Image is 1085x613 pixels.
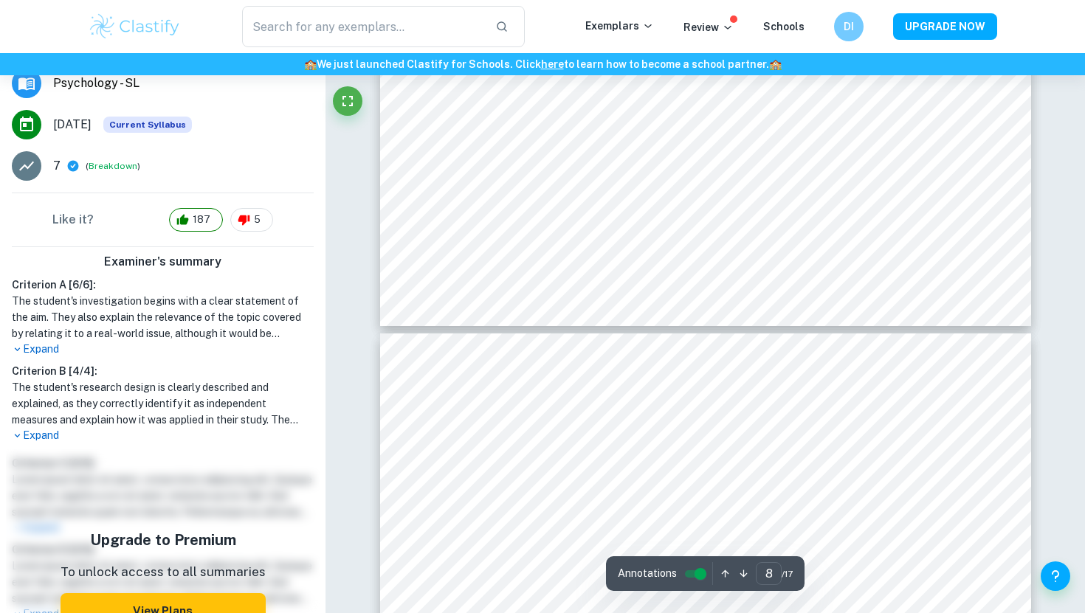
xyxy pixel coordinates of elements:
button: DI [834,12,864,41]
h6: Criterion A [ 6 / 6 ]: [12,277,314,293]
span: [DATE] [53,116,92,134]
p: Review [683,19,734,35]
p: To unlock access to all summaries [61,563,266,582]
img: Clastify logo [88,12,182,41]
button: Help and Feedback [1041,561,1070,591]
button: Fullscreen [333,86,362,116]
span: 🏫 [769,58,782,70]
span: 187 [185,212,218,227]
p: Exemplars [585,18,654,34]
input: Search for any exemplars... [242,6,483,47]
h6: Criterion B [ 4 / 4 ]: [12,363,314,379]
span: Psychology - SL [53,75,314,92]
div: This exemplar is based on the current syllabus. Feel free to refer to it for inspiration/ideas wh... [103,117,192,133]
h6: Examiner's summary [6,253,320,271]
h1: The student's investigation begins with a clear statement of the aim. They also explain the relev... [12,293,314,342]
span: Current Syllabus [103,117,192,133]
div: 187 [169,208,223,232]
span: ( ) [86,159,140,173]
p: Expand [12,342,314,357]
h6: DI [841,18,858,35]
div: 5 [230,208,273,232]
a: here [541,58,564,70]
span: 🏫 [304,58,317,70]
span: 5 [246,212,269,227]
p: 7 [53,157,61,175]
p: Expand [12,428,314,443]
span: / 17 [782,567,793,581]
h1: The student's research design is clearly described and explained, as they correctly identify it a... [12,379,314,428]
button: UPGRADE NOW [893,13,997,40]
h6: We just launched Clastify for Schools. Click to learn how to become a school partner. [3,56,1082,72]
span: Annotations [618,566,677,581]
a: Schools [763,21,805,32]
h5: Upgrade to Premium [61,529,266,551]
h6: Like it? [52,211,94,229]
button: Breakdown [89,159,137,173]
